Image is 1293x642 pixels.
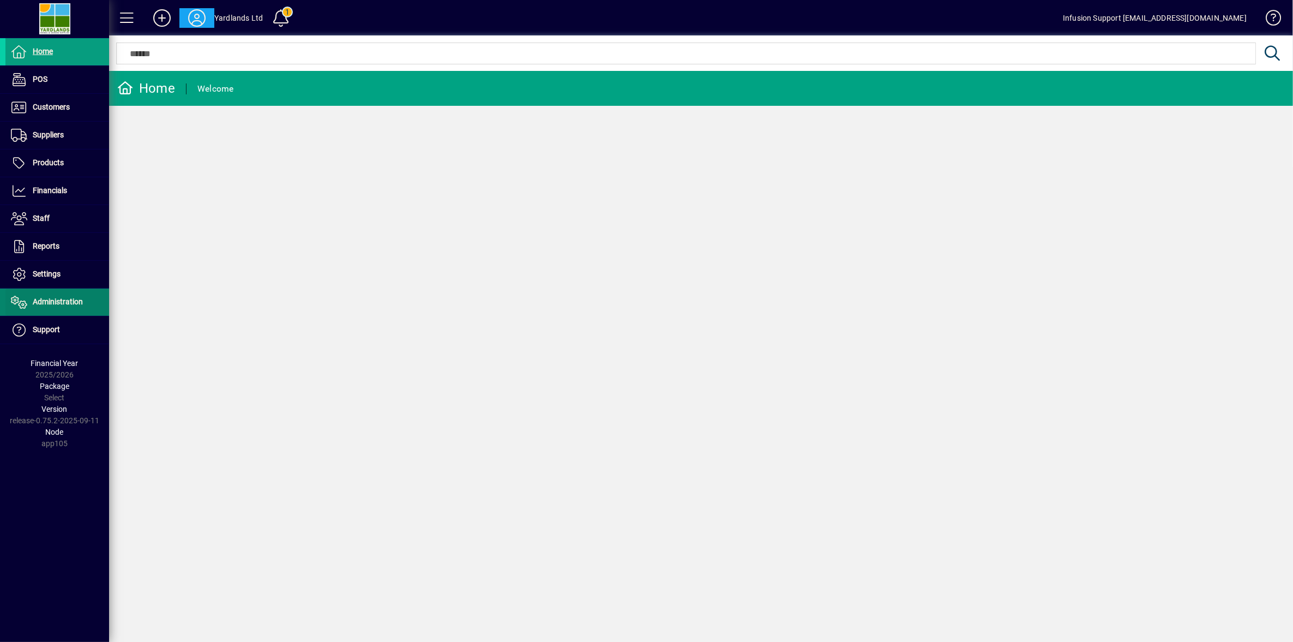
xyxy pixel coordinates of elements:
[33,325,60,334] span: Support
[214,9,263,27] div: Yardlands Ltd
[5,177,109,205] a: Financials
[33,158,64,167] span: Products
[117,80,175,97] div: Home
[33,269,61,278] span: Settings
[5,289,109,316] a: Administration
[5,149,109,177] a: Products
[1063,9,1247,27] div: Infusion Support [EMAIL_ADDRESS][DOMAIN_NAME]
[5,66,109,93] a: POS
[33,103,70,111] span: Customers
[5,316,109,344] a: Support
[5,261,109,288] a: Settings
[5,94,109,121] a: Customers
[42,405,68,413] span: Version
[33,130,64,139] span: Suppliers
[179,8,214,28] button: Profile
[33,75,47,83] span: POS
[33,186,67,195] span: Financials
[31,359,79,368] span: Financial Year
[1258,2,1279,38] a: Knowledge Base
[5,205,109,232] a: Staff
[145,8,179,28] button: Add
[5,122,109,149] a: Suppliers
[33,214,50,223] span: Staff
[33,47,53,56] span: Home
[46,428,64,436] span: Node
[40,382,69,391] span: Package
[33,297,83,306] span: Administration
[5,233,109,260] a: Reports
[33,242,59,250] span: Reports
